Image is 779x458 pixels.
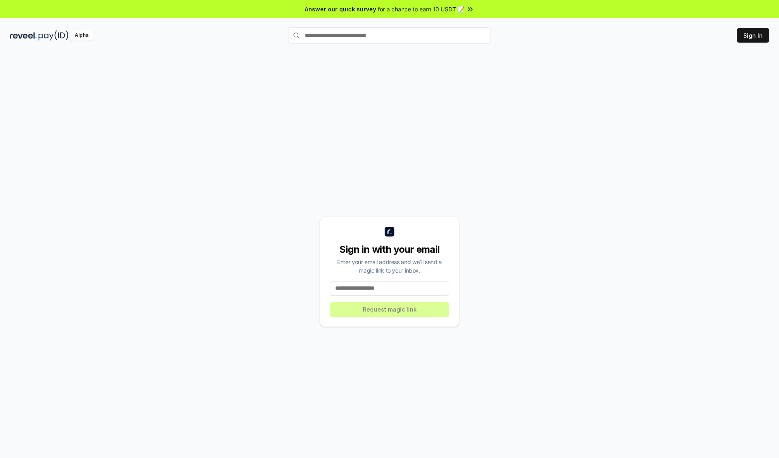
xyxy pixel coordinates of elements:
span: for a chance to earn 10 USDT 📝 [378,5,465,13]
img: reveel_dark [10,30,37,41]
div: Alpha [70,30,93,41]
button: Sign In [737,28,769,43]
img: pay_id [39,30,69,41]
img: logo_small [385,227,394,237]
div: Enter your email address and we’ll send a magic link to your inbox. [330,258,449,275]
span: Answer our quick survey [305,5,376,13]
div: Sign in with your email [330,243,449,256]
